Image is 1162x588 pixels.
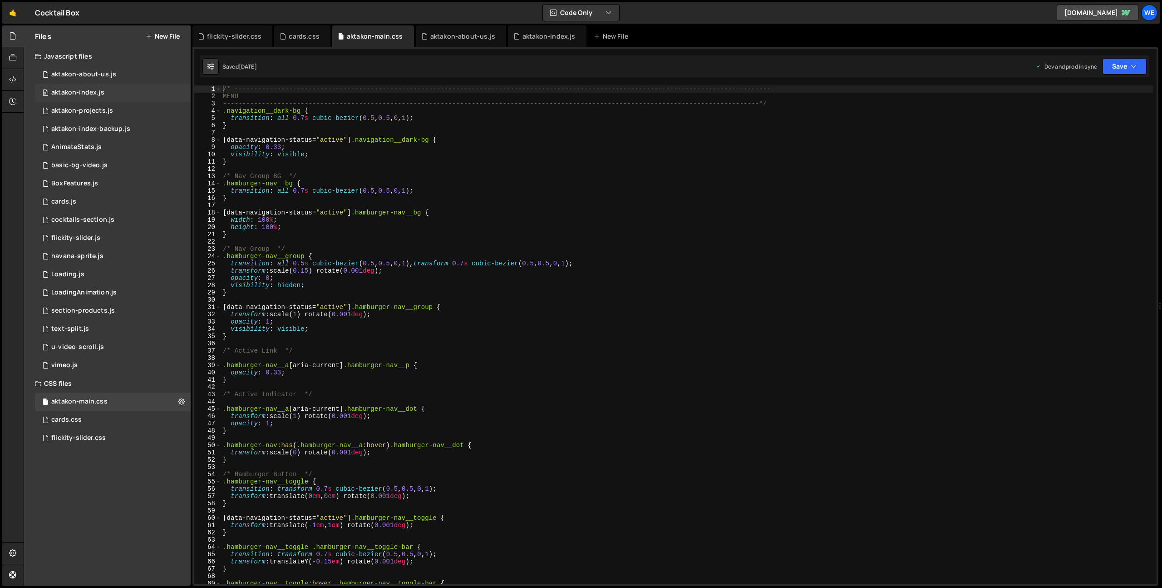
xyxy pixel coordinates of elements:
div: 52 [194,456,221,463]
div: 31 [194,304,221,311]
div: 12094/30498.js [35,138,191,156]
div: 30 [194,296,221,304]
div: 36 [194,340,221,347]
div: 25 [194,260,221,267]
div: Loading.js [51,270,84,279]
div: flickity-slider.css [207,32,261,41]
div: vimeo.js [51,361,78,369]
div: 63 [194,536,221,543]
div: 32 [194,311,221,318]
div: LoadingAnimation.js [51,289,117,297]
span: 0 [43,90,48,97]
div: AnimateStats.js [51,143,102,151]
div: 12094/44174.js [35,120,191,138]
div: aktakon-index-backup.js [51,125,130,133]
div: 19 [194,216,221,224]
div: 67 [194,565,221,573]
div: 12094/35474.js [35,229,191,247]
div: 50 [194,442,221,449]
button: Save [1103,58,1147,75]
div: [DATE] [239,63,257,70]
div: 12094/30497.js [35,174,191,193]
h2: Files [35,31,51,41]
div: 18 [194,209,221,216]
div: 53 [194,463,221,471]
div: aktakon-about-us.js [51,70,116,79]
div: 46 [194,413,221,420]
div: 47 [194,420,221,427]
div: 60 [194,514,221,522]
div: 35 [194,333,221,340]
div: 12094/36679.js [35,247,191,265]
div: basic-bg-video.js [51,161,108,169]
div: Dev and prod in sync [1035,63,1097,70]
div: 26 [194,267,221,274]
a: [DOMAIN_NAME] [1057,5,1138,21]
div: 11 [194,158,221,165]
div: 29 [194,289,221,296]
div: 9 [194,144,221,151]
div: 66 [194,558,221,565]
div: 41 [194,376,221,384]
div: 22 [194,238,221,245]
div: 68 [194,573,221,580]
div: 28 [194,282,221,289]
div: 7 [194,129,221,136]
div: 61 [194,522,221,529]
div: 4 [194,107,221,115]
div: Javascript files [24,47,191,65]
div: 58 [194,500,221,507]
div: CSS files [24,374,191,393]
div: 8 [194,136,221,144]
div: aktakon-index.js [522,32,576,41]
div: 12094/41439.js [35,320,191,338]
div: aktakon-main.css [347,32,403,41]
div: u-video-scroll.js [51,343,104,351]
div: 12094/34793.js [35,193,191,211]
div: 17 [194,202,221,209]
div: 69 [194,580,221,587]
div: 12094/30492.js [35,284,191,302]
div: flickity-slider.css [51,434,106,442]
div: 59 [194,507,221,514]
div: 43 [194,391,221,398]
div: 56 [194,485,221,493]
div: aktakon-index.js [51,89,104,97]
div: cocktails-section.js [51,216,114,224]
div: 12094/36059.js [35,302,191,320]
div: flickity-slider.js [51,234,100,242]
div: section-products.js [51,307,115,315]
div: 24 [194,253,221,260]
div: 1 [194,85,221,93]
div: New File [594,32,632,41]
div: cards.css [51,416,82,424]
div: 12094/35475.css [35,429,191,447]
div: cards.css [289,32,319,41]
div: Cocktail Box [35,7,79,18]
div: 49 [194,434,221,442]
div: 2 [194,93,221,100]
div: 54 [194,471,221,478]
div: 48 [194,427,221,434]
div: 16 [194,194,221,202]
div: 51 [194,449,221,456]
div: 15 [194,187,221,194]
div: 33 [194,318,221,325]
button: New File [146,33,180,40]
div: cards.js [51,198,76,206]
div: We [1141,5,1157,21]
div: 21 [194,231,221,238]
div: BoxFeatures.js [51,179,98,188]
div: 40 [194,369,221,376]
div: 34 [194,325,221,333]
div: 12094/36060.js [35,211,191,229]
div: 12094/43205.css [35,393,191,411]
div: 12094/44521.js [35,65,191,84]
div: text-split.js [51,325,89,333]
div: 12094/34884.js [35,265,191,284]
div: 62 [194,529,221,536]
div: 39 [194,362,221,369]
div: aktakon-projects.js [51,107,113,115]
button: Code Only [543,5,619,21]
div: 44 [194,398,221,405]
